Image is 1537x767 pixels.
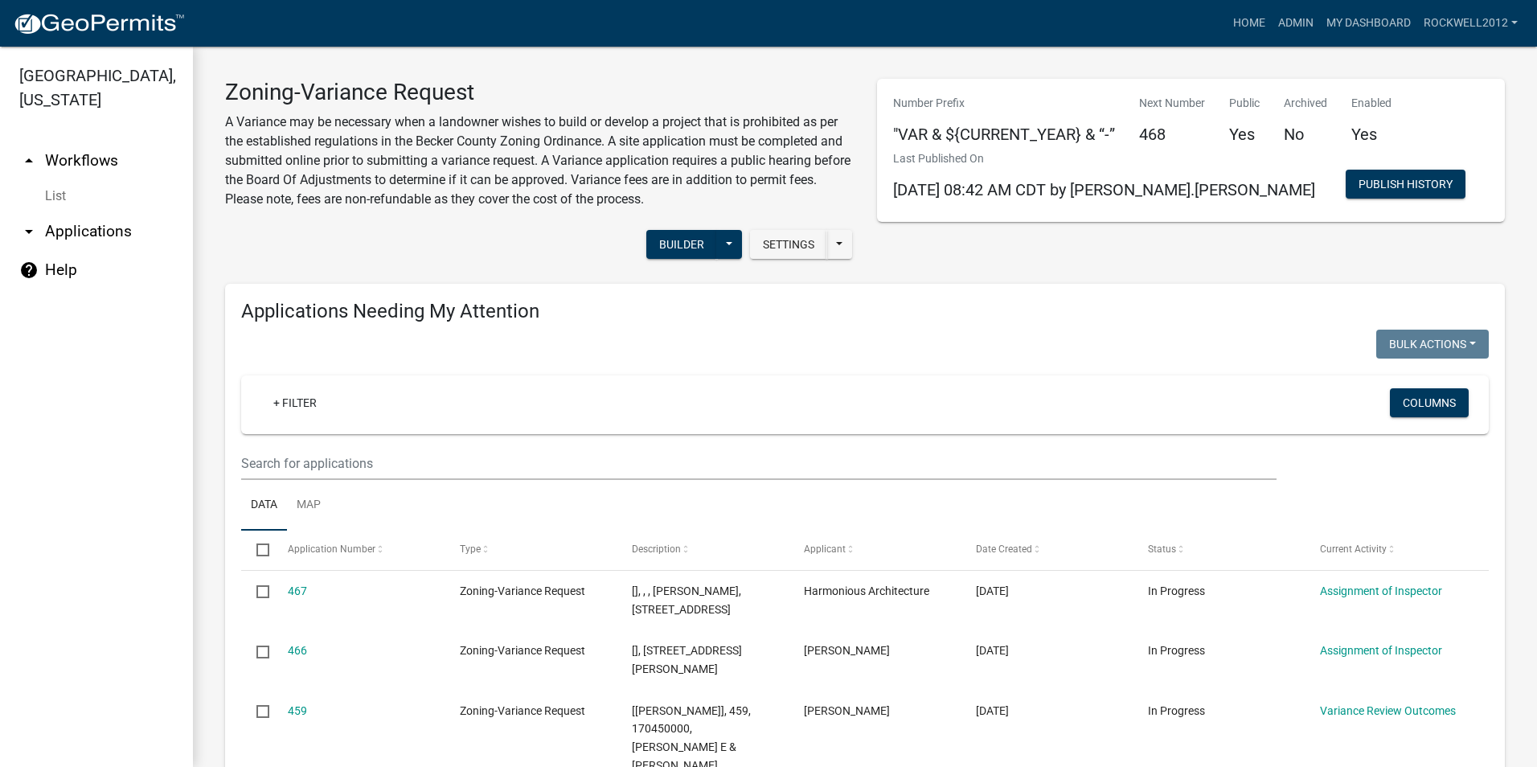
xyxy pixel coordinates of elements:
[1284,95,1327,112] p: Archived
[1351,125,1391,144] h5: Yes
[632,543,681,555] span: Description
[1229,125,1260,144] h5: Yes
[287,480,330,531] a: Map
[632,644,742,675] span: [], 466, 060079000, MARIA JOHNSON, 11720 CO RD 146
[646,230,717,259] button: Builder
[444,531,616,569] datatable-header-cell: Type
[1320,704,1456,717] a: Variance Review Outcomes
[225,79,853,106] h3: Zoning-Variance Request
[1320,8,1417,39] a: My Dashboard
[1346,170,1465,199] button: Publish History
[1229,95,1260,112] p: Public
[1139,125,1205,144] h5: 468
[19,151,39,170] i: arrow_drop_up
[1148,584,1205,597] span: In Progress
[241,300,1489,323] h4: Applications Needing My Attention
[460,543,481,555] span: Type
[893,180,1315,199] span: [DATE] 08:42 AM CDT by [PERSON_NAME].[PERSON_NAME]
[976,704,1009,717] span: 09/09/2025
[893,150,1315,167] p: Last Published On
[1148,704,1205,717] span: In Progress
[19,222,39,241] i: arrow_drop_down
[976,543,1032,555] span: Date Created
[804,644,890,657] span: Avery Johnson
[288,543,375,555] span: Application Number
[1272,8,1320,39] a: Admin
[241,480,287,531] a: Data
[288,644,307,657] a: 466
[893,95,1115,112] p: Number Prefix
[1320,584,1442,597] a: Assignment of Inspector
[225,113,853,209] p: A Variance may be necessary when a landowner wishes to build or develop a project that is prohibi...
[241,447,1277,480] input: Search for applications
[460,584,585,597] span: Zoning-Variance Request
[750,230,827,259] button: Settings
[460,644,585,657] span: Zoning-Variance Request
[1320,644,1442,657] a: Assignment of Inspector
[260,388,330,417] a: + Filter
[1320,543,1387,555] span: Current Activity
[1351,95,1391,112] p: Enabled
[632,584,741,616] span: [], , , CHRISTA HOWELL, 21671 CO HWY 32
[976,584,1009,597] span: 10/10/2025
[804,704,890,717] span: Sara B Knudson
[804,543,846,555] span: Applicant
[1227,8,1272,39] a: Home
[617,531,789,569] datatable-header-cell: Description
[1417,8,1524,39] a: Rockwell2012
[288,584,307,597] a: 467
[1305,531,1477,569] datatable-header-cell: Current Activity
[1148,543,1176,555] span: Status
[1376,330,1489,359] button: Bulk Actions
[19,260,39,280] i: help
[288,704,307,717] a: 459
[460,704,585,717] span: Zoning-Variance Request
[1346,179,1465,192] wm-modal-confirm: Workflow Publish History
[789,531,961,569] datatable-header-cell: Applicant
[1284,125,1327,144] h5: No
[1133,531,1305,569] datatable-header-cell: Status
[893,125,1115,144] h5: "VAR & ${CURRENT_YEAR} & “-”
[961,531,1133,569] datatable-header-cell: Date Created
[272,531,444,569] datatable-header-cell: Application Number
[241,531,272,569] datatable-header-cell: Select
[1390,388,1469,417] button: Columns
[1139,95,1205,112] p: Next Number
[1148,644,1205,657] span: In Progress
[976,644,1009,657] span: 10/02/2025
[804,584,929,597] span: Harmonious Architecture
